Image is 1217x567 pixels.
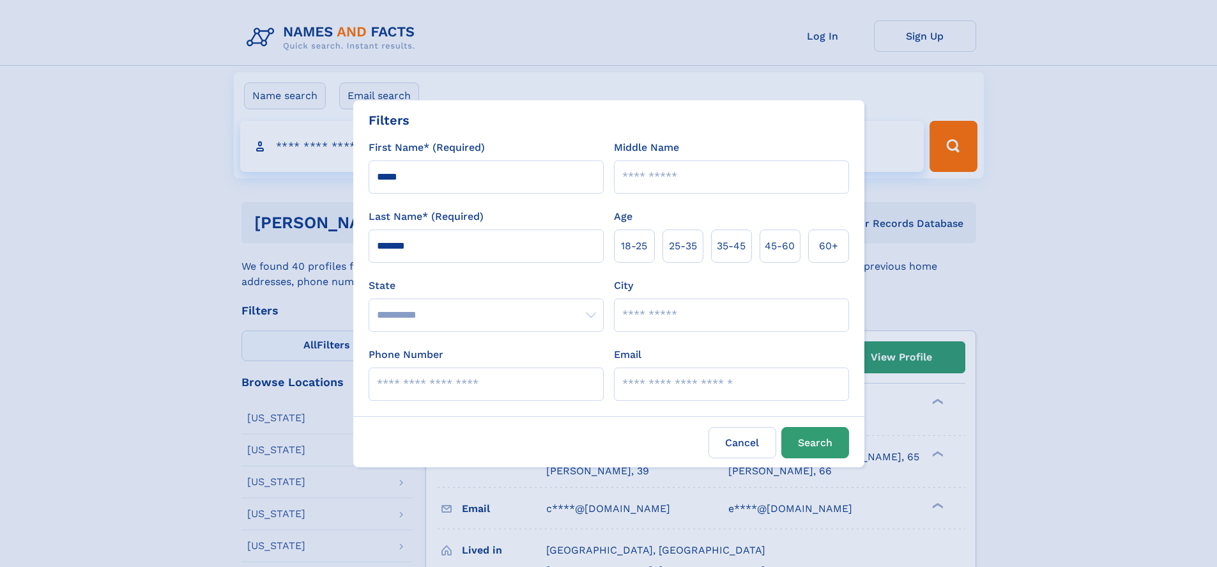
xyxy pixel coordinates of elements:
[708,427,776,458] label: Cancel
[369,347,443,362] label: Phone Number
[614,140,679,155] label: Middle Name
[614,209,632,224] label: Age
[369,140,485,155] label: First Name* (Required)
[621,238,647,254] span: 18‑25
[369,111,409,130] div: Filters
[781,427,849,458] button: Search
[765,238,795,254] span: 45‑60
[614,347,641,362] label: Email
[369,278,604,293] label: State
[717,238,746,254] span: 35‑45
[614,278,633,293] label: City
[669,238,697,254] span: 25‑35
[369,209,484,224] label: Last Name* (Required)
[819,238,838,254] span: 60+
